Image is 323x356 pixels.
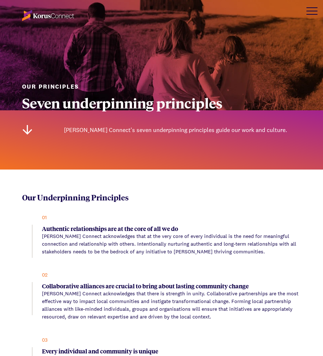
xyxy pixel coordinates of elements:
p: [PERSON_NAME] Connect's seven underpinning principles guide our work and culture. [64,125,301,135]
p: [PERSON_NAME] Connect acknowledges that at the very core of every individual is the need for mean... [42,232,301,256]
img: korus-connect%2F70fc4767-4e77-47d7-a16a-dd1598af5252_logo-reverse.svg [22,10,74,21]
div: Authentic relationships are at the core of all we do [42,225,301,232]
div: 03 [42,336,301,344]
div: 02 [42,271,301,279]
div: Collaborative alliances are crucial to bring about lasting community change [42,282,301,290]
div: Every individual and community is unique [42,347,301,355]
div: Our Underpinning Principles [22,192,301,203]
div: Seven underpinning principles [22,95,301,111]
p: [PERSON_NAME] Connect acknowledges that there is strength in unity. Collaborative partnerships ar... [42,290,301,321]
div: 01 [42,214,301,221]
h1: Our Principles [22,83,301,91]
